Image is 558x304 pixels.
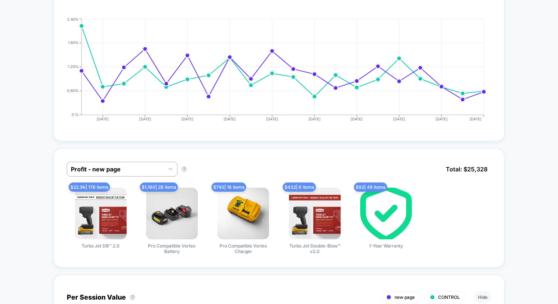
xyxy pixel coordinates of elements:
[283,182,316,192] span: $ 432 | 6 items
[59,17,484,128] div: CONVERSION_RATE
[393,117,405,121] tspan: [DATE]
[435,117,448,121] tspan: [DATE]
[354,182,387,192] span: $ 92 | 49 items
[266,117,278,121] tspan: [DATE]
[181,166,187,172] button: ?
[438,294,460,300] span: CONTROL
[442,162,491,177] span: Total: $ 25,328
[144,243,200,254] span: Pro Compatible Vortex Battery
[289,188,341,239] img: Turbo Jet Double-Blow™ v2.0
[395,294,415,300] span: new page
[146,188,198,239] img: Pro Compatible Vortex Battery
[216,243,271,254] span: Pro Compatible Vortex Charger
[224,117,236,121] tspan: [DATE]
[351,117,363,121] tspan: [DATE]
[211,182,246,192] span: $ 740 | 16 items
[474,291,491,303] button: Hide
[181,117,193,121] tspan: [DATE]
[287,243,342,254] span: Turbo Jet Double-Blow™ v2.0
[360,188,412,239] img: 1-Year Warranty
[309,117,321,121] tspan: [DATE]
[217,188,269,239] img: Pro Compatible Vortex Charger
[469,117,482,121] tspan: [DATE]
[369,243,403,249] span: 1-Year Warranty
